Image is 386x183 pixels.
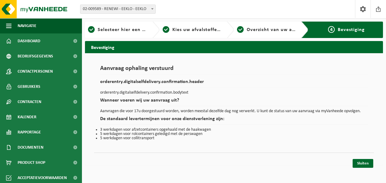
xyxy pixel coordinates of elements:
a: Sluiten [353,159,373,168]
span: Contracten [18,94,41,109]
li: 3 werkdagen voor afzetcontainers opgehaald met de haakwagen [100,128,368,132]
span: Gebruikers [18,79,40,94]
span: Navigatie [18,18,36,33]
span: Bedrijfsgegevens [18,49,53,64]
h2: Bevestiging [85,41,383,53]
span: 1 [88,26,95,33]
a: 3Overzicht van uw aanvraag [237,26,296,33]
p: orderentry.digitalselfdelivery.confirmation.bodytext [100,91,368,95]
span: Bevestiging [338,27,365,32]
li: 5 werkdagen voor collitransport [100,136,368,140]
span: 3 [237,26,244,33]
span: Rapportage [18,125,41,140]
span: Kalender [18,109,36,125]
span: Product Shop [18,155,45,170]
a: 2Kies uw afvalstoffen en recipiënten [163,26,222,33]
span: Selecteer hier een vestiging [98,27,163,32]
span: Overzicht van uw aanvraag [247,27,311,32]
span: 02-009589 - RENEWI - EEKLO - EEKLO [80,5,155,13]
h1: Aanvraag ophaling verstuurd [100,65,368,75]
span: 02-009589 - RENEWI - EEKLO - EEKLO [80,5,156,14]
li: 5 werkdagen voor rolcontainers geledigd met de perswagen [100,132,368,136]
h2: De standaard levertermijnen voor onze dienstverlening zijn: [100,116,368,125]
span: Dashboard [18,33,40,49]
span: 2 [163,26,169,33]
p: Aanvragen die voor 17u doorgestuurd worden, worden meestal dezelfde dag nog verwerkt. U kunt de s... [100,109,368,113]
a: 1Selecteer hier een vestiging [88,26,147,33]
h2: Wanneer voeren wij uw aanvraag uit? [100,98,368,106]
h2: orderentry.digitalselfdelivery.confirmation.header [100,79,368,88]
span: Contactpersonen [18,64,53,79]
span: Documenten [18,140,43,155]
span: 4 [328,26,335,33]
span: Kies uw afvalstoffen en recipiënten [172,27,256,32]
